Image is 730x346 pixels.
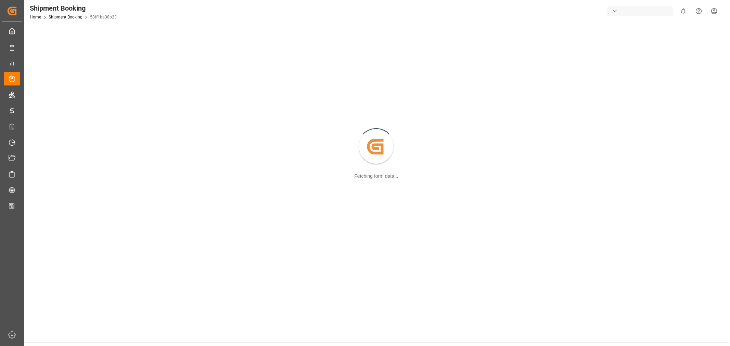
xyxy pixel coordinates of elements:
[30,15,41,19] a: Home
[30,3,117,13] div: Shipment Booking
[354,173,398,180] div: Fetching form data...
[676,3,691,19] button: show 0 new notifications
[691,3,706,19] button: Help Center
[49,15,82,19] a: Shipment Booking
